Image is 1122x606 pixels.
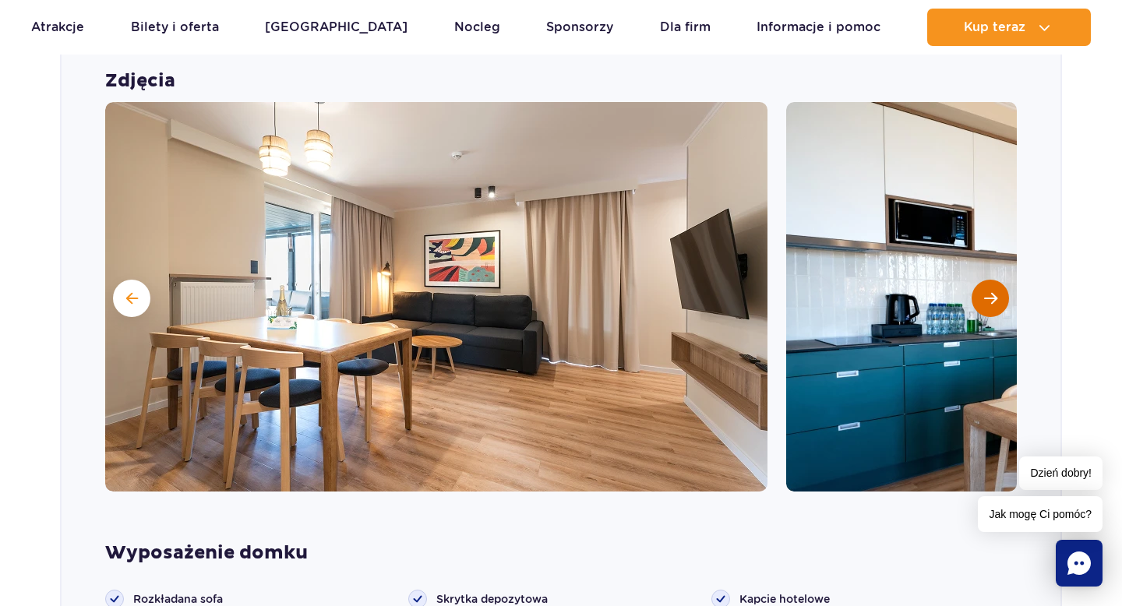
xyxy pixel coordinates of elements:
[131,9,219,46] a: Bilety i oferta
[660,9,711,46] a: Dla firm
[105,541,1017,565] strong: Wyposażenie domku
[1056,540,1103,587] div: Chat
[546,9,613,46] a: Sponsorzy
[927,9,1091,46] button: Kup teraz
[1019,456,1103,490] span: Dzień dobry!
[105,69,1017,93] strong: Zdjęcia
[31,9,84,46] a: Atrakcje
[964,20,1025,34] span: Kup teraz
[978,496,1103,532] span: Jak mogę Ci pomóc?
[454,9,500,46] a: Nocleg
[972,280,1009,317] button: Następny slajd
[265,9,408,46] a: [GEOGRAPHIC_DATA]
[757,9,880,46] a: Informacje i pomoc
